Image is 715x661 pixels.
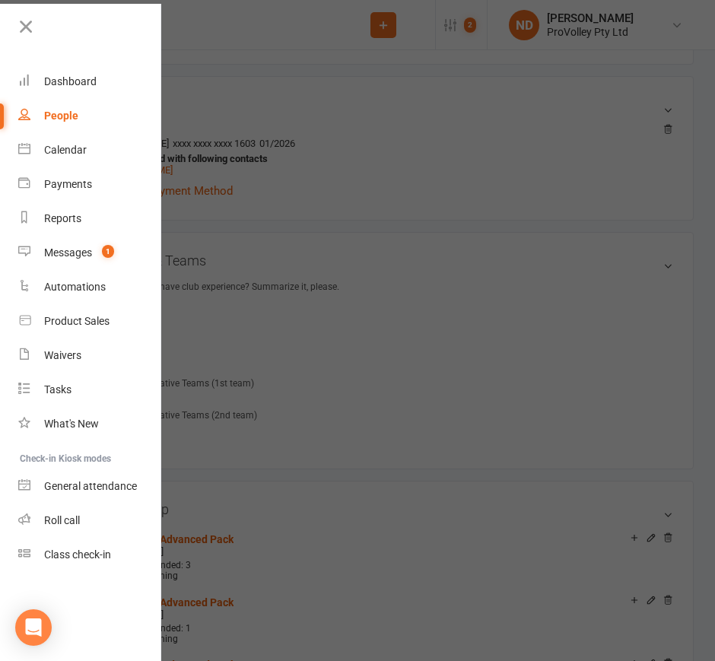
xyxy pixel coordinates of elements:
a: Roll call [18,504,162,538]
a: Product Sales [18,304,162,338]
div: Waivers [44,349,81,361]
div: Class check-in [44,548,111,561]
a: Automations [18,270,162,304]
a: Payments [18,167,162,202]
div: Payments [44,178,92,190]
a: General attendance kiosk mode [18,469,162,504]
a: Reports [18,202,162,236]
a: People [18,99,162,133]
div: People [44,110,78,122]
div: Product Sales [44,315,110,327]
div: Dashboard [44,75,97,87]
a: Waivers [18,338,162,373]
div: Open Intercom Messenger [15,609,52,646]
div: General attendance [44,480,137,492]
span: 1 [102,245,114,258]
a: Dashboard [18,65,162,99]
div: Reports [44,212,81,224]
a: Messages 1 [18,236,162,270]
a: Calendar [18,133,162,167]
div: Calendar [44,144,87,156]
a: What's New [18,407,162,441]
a: Class kiosk mode [18,538,162,572]
div: Messages [44,246,92,259]
div: What's New [44,418,99,430]
div: Tasks [44,383,71,396]
a: Tasks [18,373,162,407]
div: Automations [44,281,106,293]
div: Roll call [44,514,80,526]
